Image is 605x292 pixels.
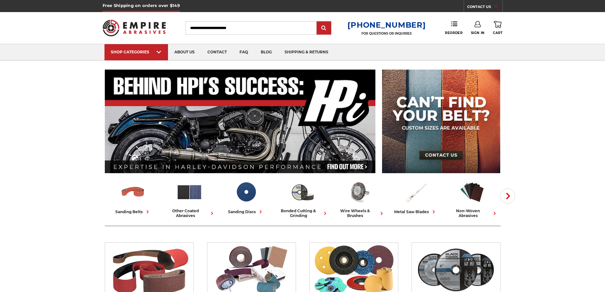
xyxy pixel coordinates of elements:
a: about us [168,44,201,60]
div: sanding belts [115,208,151,215]
div: SHOP CATEGORIES [111,50,162,54]
div: sanding discs [228,208,264,215]
img: Banner for an interview featuring Horsepower Inc who makes Harley performance upgrades featured o... [105,70,376,173]
a: Reorder [445,21,462,35]
a: sanding belts [107,179,159,215]
span: Sign In [471,31,485,35]
a: blog [254,44,278,60]
a: contact [201,44,233,60]
button: Next [500,188,515,204]
a: [PHONE_NUMBER] [347,20,426,30]
img: Sanding Belts [120,179,146,205]
a: CONTACT US [467,3,502,12]
a: shipping & returns [278,44,335,60]
input: Submit [318,22,330,35]
span: Reorder [445,31,462,35]
div: non-woven abrasives [447,208,498,218]
img: Metal Saw Blades [402,179,429,205]
a: metal saw blades [390,179,441,215]
img: Non-woven Abrasives [459,179,485,205]
a: wire wheels & brushes [333,179,385,218]
a: faq [233,44,254,60]
a: sanding discs [220,179,272,215]
a: other coated abrasives [164,179,215,218]
img: Wire Wheels & Brushes [346,179,372,205]
div: bonded cutting & grinding [277,208,328,218]
div: other coated abrasives [164,208,215,218]
img: promo banner for custom belts. [382,70,500,173]
img: Sanding Discs [233,179,259,205]
a: non-woven abrasives [447,179,498,218]
p: FOR QUESTIONS OR INQUIRIES [347,31,426,36]
img: Bonded Cutting & Grinding [289,179,316,205]
img: Empire Abrasives [103,16,166,40]
div: metal saw blades [394,208,437,215]
div: wire wheels & brushes [333,208,385,218]
a: Cart [493,21,502,35]
a: bonded cutting & grinding [277,179,328,218]
img: Other Coated Abrasives [176,179,203,205]
span: Cart [493,31,502,35]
